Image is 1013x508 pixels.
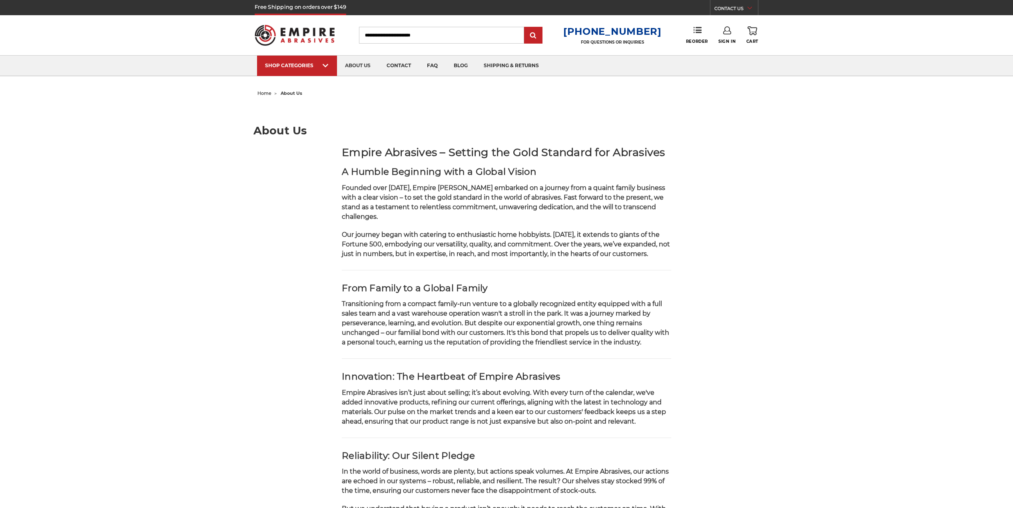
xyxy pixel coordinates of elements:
[253,125,760,136] h1: About Us
[476,56,547,76] a: shipping & returns
[525,28,541,44] input: Submit
[746,26,758,44] a: Cart
[686,39,708,44] span: Reorder
[281,90,302,96] span: about us
[342,166,536,177] strong: A Humble Beginning with a Global Vision
[265,62,329,68] div: SHOP CATEGORIES
[563,40,662,45] p: FOR QUESTIONS OR INQUIRIES
[342,184,665,220] span: Founded over [DATE], Empire [PERSON_NAME] embarked on a journey from a quaint family business wit...
[342,389,666,425] span: Empire Abrasives isn’t just about selling; it’s about evolving. With every turn of the calendar, ...
[563,26,662,37] a: [PHONE_NUMBER]
[342,146,665,159] strong: Empire Abrasives – Setting the Gold Standard for Abrasives
[342,231,670,258] span: Our journey began with catering to enthusiastic home hobbyists. [DATE], it extends to giants of t...
[419,56,446,76] a: faq
[342,300,669,346] span: Transitioning from a compact family-run venture to a globally recognized entity equipped with a f...
[342,450,475,461] strong: Reliability: Our Silent Pledge
[686,26,708,44] a: Reorder
[446,56,476,76] a: blog
[342,282,488,294] strong: From Family to a Global Family
[255,20,335,51] img: Empire Abrasives
[714,4,758,15] a: CONTACT US
[257,90,271,96] a: home
[342,371,560,382] strong: Innovation: The Heartbeat of Empire Abrasives
[746,39,758,44] span: Cart
[342,468,669,494] span: In the world of business, words are plenty, but actions speak volumes. At Empire Abrasives, our a...
[379,56,419,76] a: contact
[718,39,736,44] span: Sign In
[337,56,379,76] a: about us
